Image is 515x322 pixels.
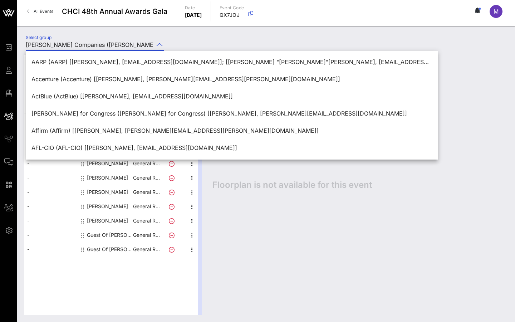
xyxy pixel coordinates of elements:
div: - [24,128,78,142]
div: Robert Curis [87,171,128,185]
div: - [24,185,78,199]
div: [PERSON_NAME] for Congress ([PERSON_NAME] for Congress) [[PERSON_NAME], [PERSON_NAME][EMAIL_ADDRE... [31,110,432,117]
p: Event Code [220,4,244,11]
div: - [24,113,78,128]
p: General R… [132,228,161,242]
div: ActBlue (ActBlue) [[PERSON_NAME], [EMAIL_ADDRESS][DOMAIN_NAME]] [31,93,432,100]
div: Steven Johnson [87,185,128,199]
span: All Events [34,9,53,14]
div: - [24,228,78,242]
span: Floorplan is not available for this event [212,180,372,190]
div: Yesenia Henninger [87,214,128,228]
p: General R… [132,171,161,185]
span: M [494,8,499,15]
div: AFL-CIO (AFL-CIO) [[PERSON_NAME], [EMAIL_ADDRESS][DOMAIN_NAME]] [31,145,432,151]
p: General R… [132,199,161,214]
p: General R… [132,156,161,171]
div: - [24,199,78,214]
p: [DATE] [185,11,202,19]
div: Mara Kaplan [87,156,128,171]
div: Tod Moore [87,199,128,214]
div: Guest Of Lowe's Companies [87,242,132,257]
p: General R… [132,242,161,257]
div: Accenture (Accenture) [[PERSON_NAME], [PERSON_NAME][EMAIL_ADDRESS][PERSON_NAME][DOMAIN_NAME]] [31,76,432,83]
p: QX7JOJ [220,11,244,19]
div: - [24,156,78,171]
div: - [24,142,78,156]
span: Table, Seat [24,103,78,110]
label: Select group [26,35,51,40]
a: All Events [23,6,58,17]
p: General R… [132,185,161,199]
div: - [24,242,78,257]
div: Guest Of Lowe's Companies [87,228,132,242]
div: AARP (AARP) [[PERSON_NAME], [EMAIL_ADDRESS][DOMAIN_NAME]]; [[PERSON_NAME] "[PERSON_NAME]"[PERSON_... [31,59,432,65]
div: M [490,5,502,18]
span: CHCI 48th Annual Awards Gala [62,6,167,17]
p: General R… [132,214,161,228]
div: Affirm (Affirm) [[PERSON_NAME], [PERSON_NAME][EMAIL_ADDRESS][PERSON_NAME][DOMAIN_NAME]] [31,127,432,134]
div: - [24,214,78,228]
div: - [24,171,78,185]
p: Date [185,4,202,11]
